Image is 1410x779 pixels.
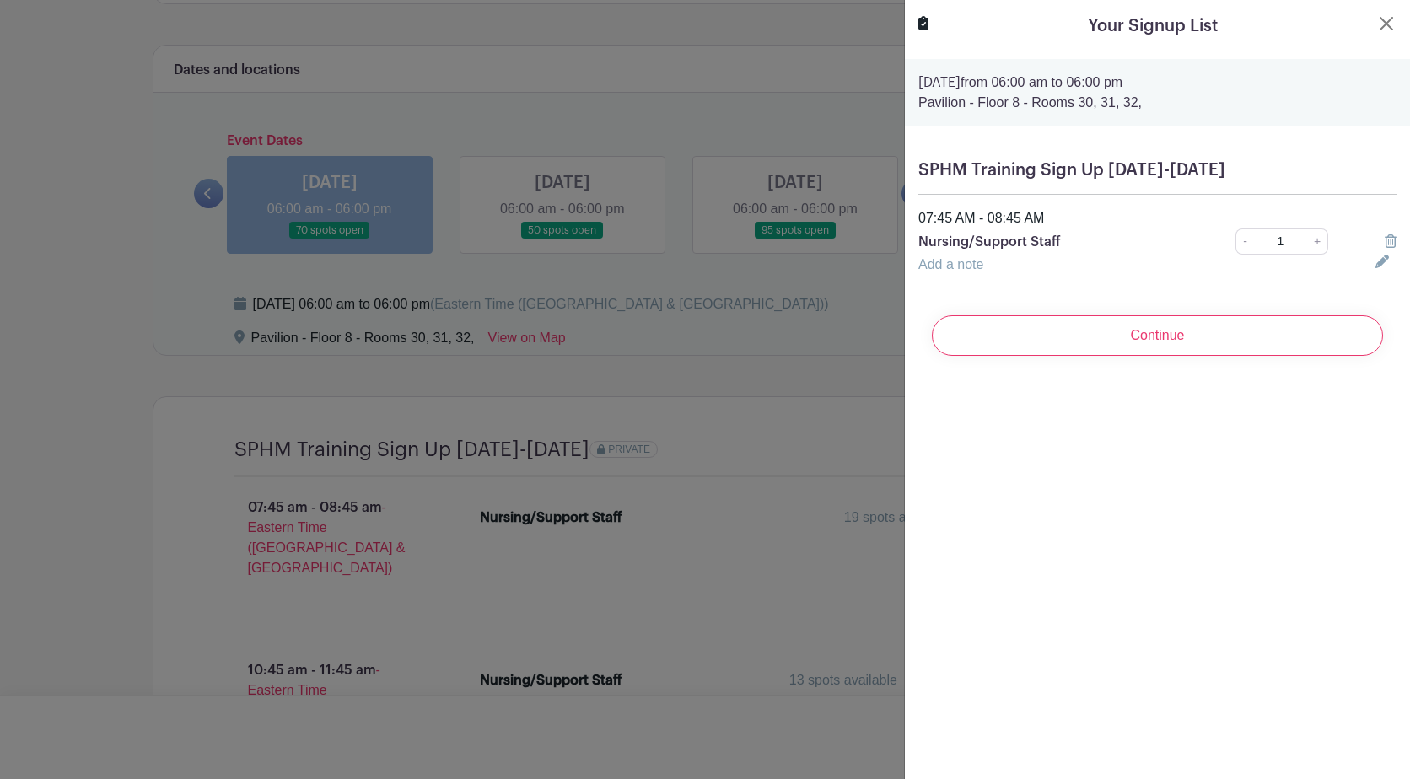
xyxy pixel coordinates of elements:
p: from 06:00 am to 06:00 pm [918,73,1397,93]
button: Close [1376,13,1397,34]
p: Nursing/Support Staff [918,232,1189,252]
a: - [1235,228,1254,255]
a: + [1307,228,1328,255]
a: Add a note [918,257,983,271]
strong: [DATE] [918,76,961,89]
div: 07:45 AM - 08:45 AM [908,208,1407,228]
h5: SPHM Training Sign Up [DATE]-[DATE] [918,160,1397,180]
p: Pavilion - Floor 8 - Rooms 30, 31, 32, [918,93,1397,113]
h5: Your Signup List [1088,13,1218,39]
input: Continue [932,315,1383,356]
